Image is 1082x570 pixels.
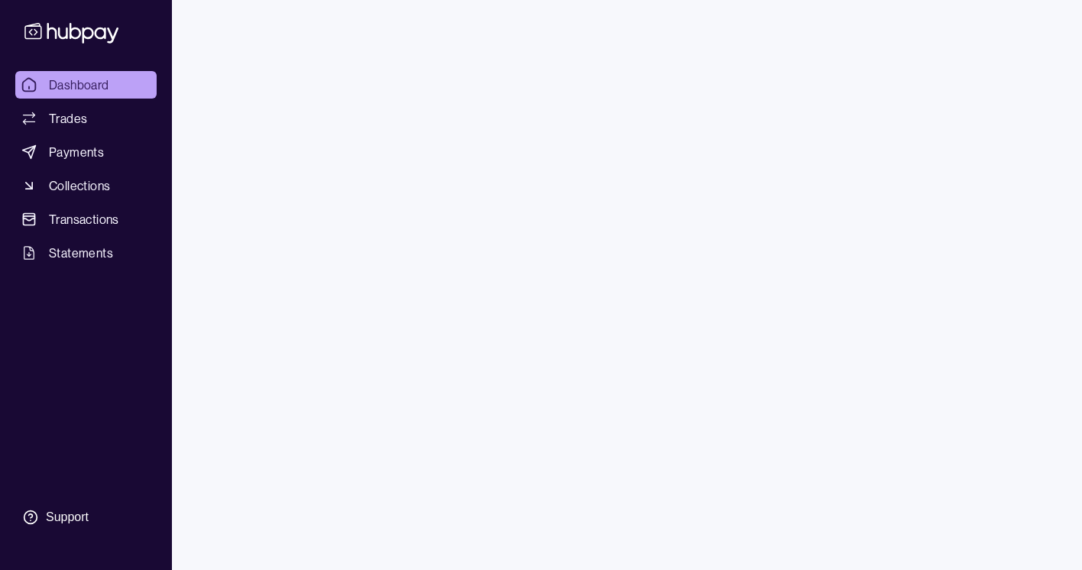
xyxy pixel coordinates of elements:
span: Statements [49,244,113,262]
span: Dashboard [49,76,109,94]
a: Statements [15,239,157,267]
span: Transactions [49,210,119,228]
span: Collections [49,177,110,195]
a: Transactions [15,206,157,233]
span: Payments [49,143,104,161]
a: Support [15,501,157,533]
a: Collections [15,172,157,199]
span: Trades [49,109,87,128]
a: Dashboard [15,71,157,99]
div: Support [46,509,89,526]
a: Payments [15,138,157,166]
a: Trades [15,105,157,132]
